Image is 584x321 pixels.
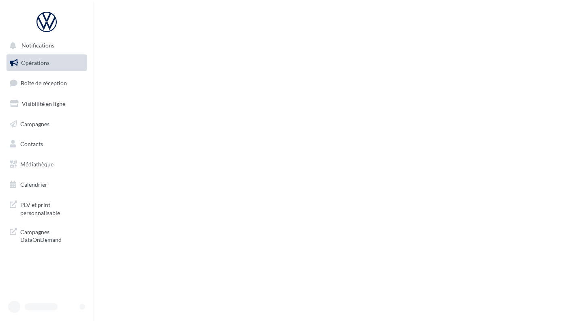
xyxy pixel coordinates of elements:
[5,196,88,220] a: PLV et print personnalisable
[21,42,54,49] span: Notifications
[20,199,84,217] span: PLV et print personnalisable
[5,136,88,153] a: Contacts
[5,54,88,71] a: Opérations
[20,226,84,244] span: Campagnes DataOnDemand
[20,120,49,127] span: Campagnes
[20,140,43,147] span: Contacts
[21,80,67,86] span: Boîte de réception
[20,181,47,188] span: Calendrier
[5,156,88,173] a: Médiathèque
[20,161,54,168] span: Médiathèque
[5,223,88,247] a: Campagnes DataOnDemand
[5,176,88,193] a: Calendrier
[22,100,65,107] span: Visibilité en ligne
[5,74,88,92] a: Boîte de réception
[21,59,49,66] span: Opérations
[5,116,88,133] a: Campagnes
[5,95,88,112] a: Visibilité en ligne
